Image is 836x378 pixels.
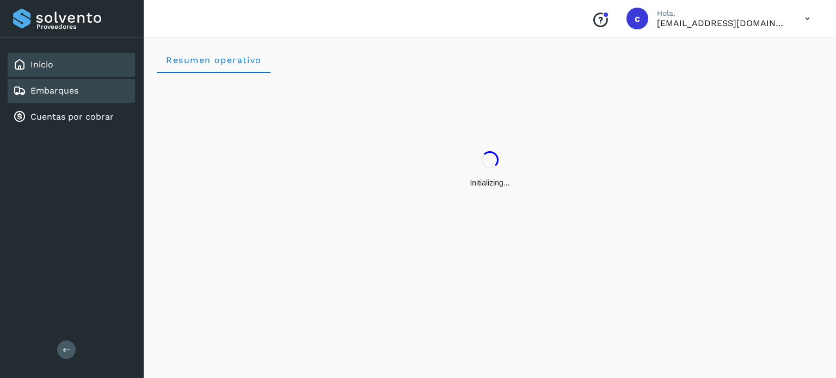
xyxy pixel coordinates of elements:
[8,79,135,103] div: Embarques
[36,23,131,30] p: Proveedores
[657,9,788,18] p: Hola,
[30,59,53,70] a: Inicio
[30,85,78,96] a: Embarques
[8,105,135,129] div: Cuentas por cobrar
[8,53,135,77] div: Inicio
[657,18,788,28] p: cuentasespeciales8_met@castores.com.mx
[30,111,114,122] a: Cuentas por cobrar
[165,55,262,65] span: Resumen operativo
